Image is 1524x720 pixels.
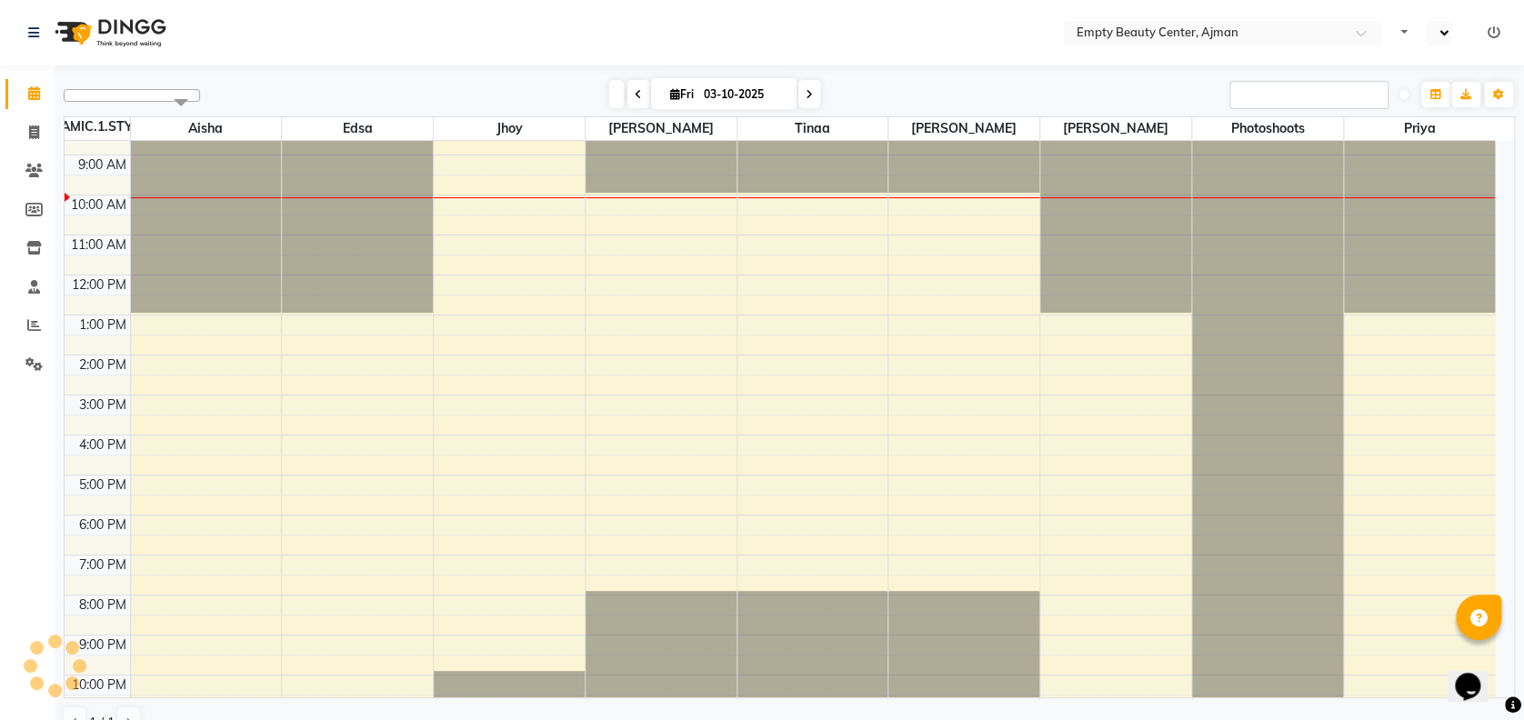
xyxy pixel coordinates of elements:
input: 2025-10-03 [698,81,789,108]
div: 5:00 PM [75,475,130,495]
div: 3:00 PM [75,395,130,415]
span: jhoy [434,117,585,140]
span: Aisha [131,117,282,140]
iframe: chat widget [1448,647,1506,702]
div: DYNAMIC.1.STYLIST [65,117,130,136]
span: Fri [666,87,698,101]
div: 10:00 AM [67,195,130,215]
div: 6:00 PM [75,515,130,535]
div: 9:00 AM [75,155,130,175]
div: 1:00 PM [75,315,130,335]
span: Tinaa [737,117,888,140]
span: [PERSON_NAME] [586,117,737,140]
span: Priya [1344,117,1495,140]
span: Edsa [282,117,433,140]
div: 8:00 PM [75,595,130,615]
div: 4:00 PM [75,435,130,455]
div: 9:00 PM [75,635,130,655]
div: 2:00 PM [75,355,130,375]
div: 7:00 PM [75,555,130,575]
div: 10:00 PM [68,675,130,695]
span: [PERSON_NAME] [1040,117,1191,140]
div: 11:00 AM [67,235,130,255]
img: logo [46,7,171,58]
span: Photoshoots [1192,117,1343,140]
span: [PERSON_NAME] [888,117,1039,140]
div: 12:00 PM [68,275,130,295]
